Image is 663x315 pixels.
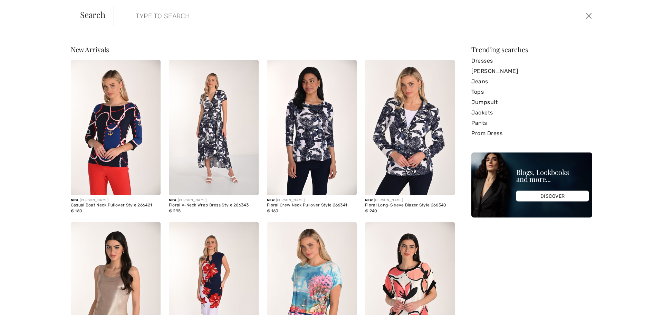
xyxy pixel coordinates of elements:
a: Prom Dress [471,128,592,139]
span: Search [80,10,105,19]
span: € 160 [71,209,83,213]
input: TYPE TO SEARCH [131,6,470,26]
span: New Arrivals [71,45,109,54]
div: Floral Long-Sleeve Blazer Style 266340 [365,203,455,208]
div: [PERSON_NAME] [267,198,357,203]
div: [PERSON_NAME] [71,198,161,203]
img: Casual Boat Neck Pullover Style 266421. Midnight/red [71,60,161,195]
span: New [71,198,78,202]
div: Trending searches [471,46,592,53]
a: Jeans [471,76,592,87]
span: € 240 [365,209,377,213]
div: Floral Crew Neck Pullover Style 266341 [267,203,357,208]
a: [PERSON_NAME] [471,66,592,76]
div: [PERSON_NAME] [169,198,259,203]
span: New [169,198,176,202]
span: € 160 [267,209,279,213]
font: Aiuto [15,5,32,11]
img: Floral V-Neck Wrap Dress Style 266343. Midnight/off white [169,60,259,195]
span: New [267,198,275,202]
a: Jackets [471,108,592,118]
div: [PERSON_NAME] [365,198,455,203]
div: Blogs, Lookbooks and more... [516,169,589,183]
img: Floral Long-Sleeve Blazer Style 266340. Midnight/off white [365,60,455,195]
div: Floral V-Neck Wrap Dress Style 266343 [169,203,259,208]
a: Tops [471,87,592,97]
span: New [365,198,373,202]
div: DISCOVER [516,191,589,202]
a: Jumpsuit [471,97,592,108]
span: € 295 [169,209,181,213]
div: Casual Boat Neck Pullover Style 266421 [71,203,161,208]
a: Pants [471,118,592,128]
button: Close [584,10,594,21]
img: Floral Crew Neck Pullover Style 266341. Midnight/off white [267,60,357,195]
a: Dresses [471,56,592,66]
img: Blogs, Lookbooks and more... [471,152,592,217]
